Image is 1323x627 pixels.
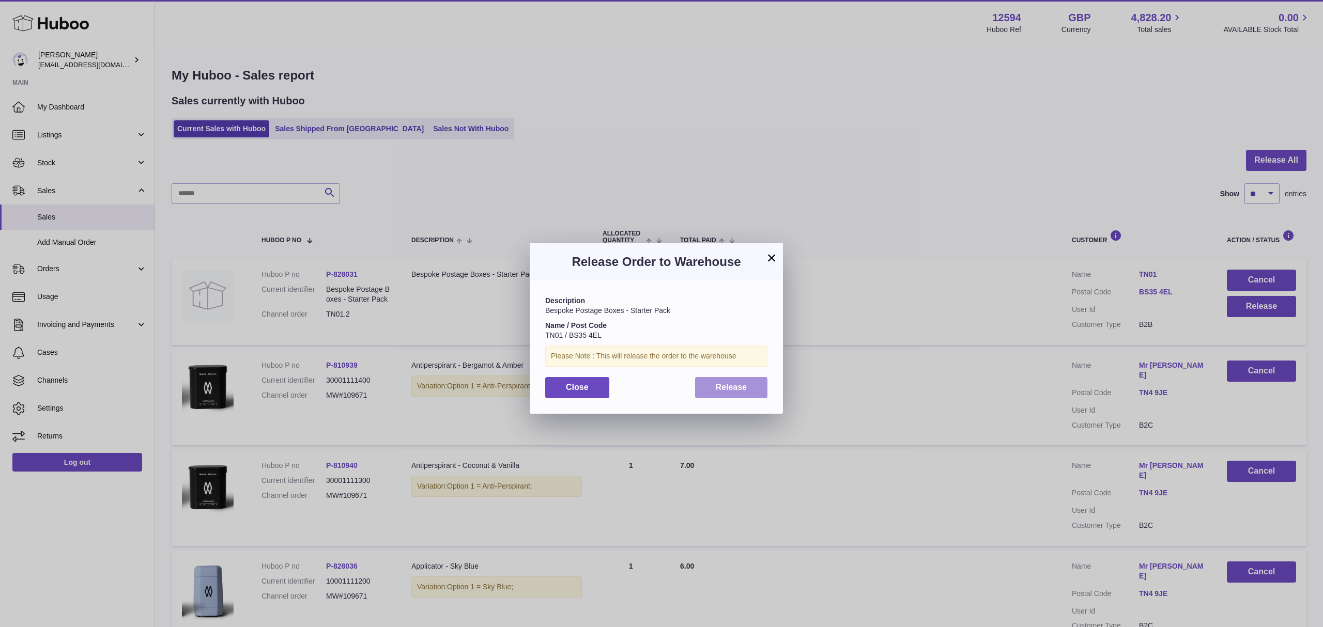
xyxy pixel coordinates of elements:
span: Close [566,383,589,391]
button: Release [695,377,768,398]
strong: Name / Post Code [545,321,607,330]
div: Please Note : This will release the order to the warehouse [545,346,767,367]
span: Release [716,383,747,391]
button: Close [545,377,609,398]
h3: Release Order to Warehouse [545,254,767,270]
button: × [765,252,778,264]
strong: Description [545,296,585,305]
span: TN01 / BS35 4EL [545,331,602,339]
span: Bespoke Postage Boxes - Starter Pack [545,306,670,315]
